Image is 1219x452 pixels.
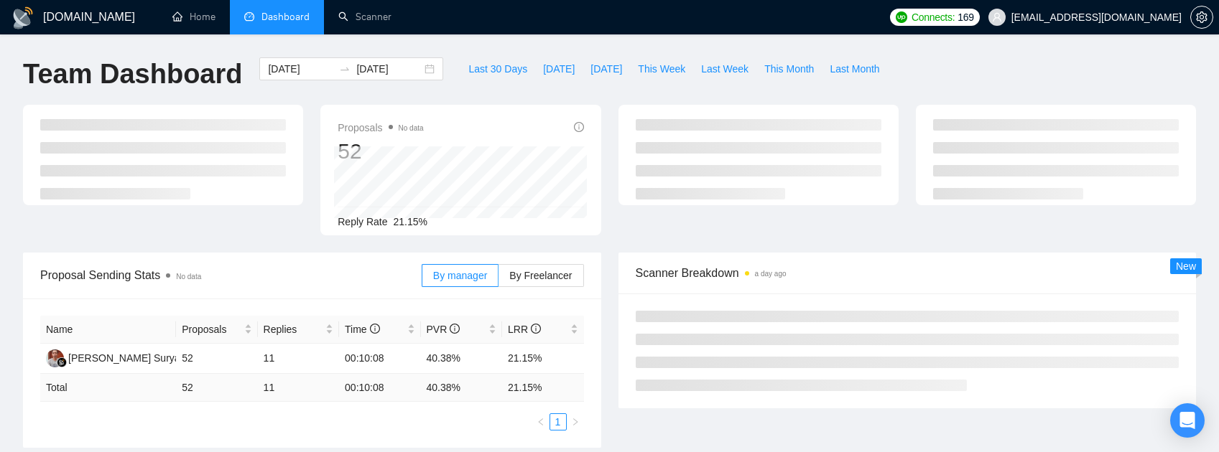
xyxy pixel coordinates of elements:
span: This Month [764,61,814,77]
span: No data [176,273,201,281]
button: Last Month [822,57,887,80]
time: a day ago [755,270,787,278]
img: upwork-logo.png [896,11,907,23]
td: 40.38 % [421,374,502,402]
td: 52 [176,374,257,402]
span: No data [399,124,424,132]
span: Dashboard [261,11,310,23]
span: setting [1191,11,1213,23]
span: [DATE] [590,61,622,77]
div: Open Intercom Messenger [1170,403,1205,438]
span: By manager [433,270,487,281]
input: End date [356,61,422,77]
span: Proposal Sending Stats [40,266,422,284]
span: By Freelancer [509,270,572,281]
span: Last Month [830,61,879,77]
img: D [46,349,64,367]
span: Scanner Breakdown [636,264,1179,282]
span: Proposals [182,321,241,337]
a: setting [1190,11,1213,23]
span: info-circle [450,324,460,334]
span: 169 [958,9,973,25]
span: Last 30 Days [468,61,527,77]
span: 21.15% [394,216,427,227]
div: [PERSON_NAME] Suryanto [68,350,194,366]
button: right [567,413,584,430]
a: homeHome [172,11,215,23]
a: 1 [550,414,566,430]
td: 00:10:08 [339,374,420,402]
td: 11 [258,344,339,374]
th: Proposals [176,316,257,344]
span: Connects: [912,9,955,25]
span: Last Week [701,61,748,77]
span: dashboard [244,11,254,22]
button: setting [1190,6,1213,29]
a: D[PERSON_NAME] Suryanto [46,352,194,363]
span: info-circle [531,324,541,334]
a: searchScanner [338,11,391,23]
span: New [1176,260,1196,272]
span: to [339,63,351,75]
span: info-circle [370,324,380,334]
span: LRR [508,324,541,335]
td: 21.15 % [502,374,584,402]
span: swap-right [339,63,351,75]
span: This Week [638,61,685,77]
button: Last 30 Days [460,57,535,80]
button: Last Week [693,57,756,80]
th: Replies [258,316,339,344]
button: This Week [630,57,693,80]
span: [DATE] [543,61,575,77]
div: 52 [338,138,423,165]
img: logo [11,6,34,29]
span: info-circle [574,122,584,132]
button: [DATE] [535,57,583,80]
li: 1 [550,413,567,430]
td: 40.38% [421,344,502,374]
span: left [537,418,545,426]
li: Previous Page [532,413,550,430]
span: PVR [427,324,460,335]
button: left [532,413,550,430]
td: 11 [258,374,339,402]
th: Name [40,316,176,344]
span: user [992,12,1002,22]
span: Time [345,324,379,335]
span: right [571,418,580,426]
td: 21.15% [502,344,584,374]
li: Next Page [567,413,584,430]
td: 52 [176,344,257,374]
input: Start date [268,61,333,77]
span: Reply Rate [338,216,387,227]
h1: Team Dashboard [23,57,242,91]
img: gigradar-bm.png [57,357,67,367]
button: This Month [756,57,822,80]
td: 00:10:08 [339,344,420,374]
span: Replies [264,321,323,337]
td: Total [40,374,176,402]
button: [DATE] [583,57,630,80]
span: Proposals [338,119,423,136]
